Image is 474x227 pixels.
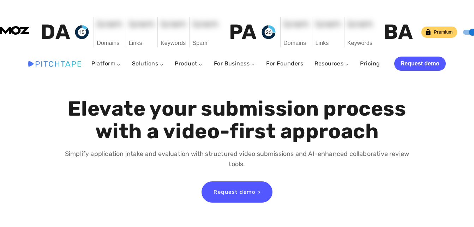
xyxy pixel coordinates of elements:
h1: BA [384,21,413,43]
a: Solutions ⌵ [132,60,163,67]
p: Simplify application intake and evaluation with structured video submissions and AI-enhanced coll... [64,149,410,169]
h1: PA [229,21,257,43]
h2: Number of unique pages linking to a target. Two or more links from the same page on a website are... [315,17,341,31]
a: Request demo > [202,181,272,203]
img: Pitchtape | Video Submission Management Software [28,61,81,67]
p: Links [315,39,341,47]
div: Brand Authority™ is a score (1-100) developed by Moz that measures the total strength of a brand. [384,21,413,43]
a: Platform ⌵ [91,60,121,67]
p: Links [129,39,155,47]
p: Keywords [161,39,186,47]
p: Spam [192,39,218,47]
text: 26 [266,29,271,35]
a: Resources ⌵ [314,60,349,67]
h2: Number of keywords for which this site ranks within the top 50 positions on Google US. [347,17,373,31]
a: For Business ⌵ [214,60,255,67]
p: Keywords [347,39,373,47]
div: Predicts a root domain's ranking potential relative to the domains in our index. [41,21,91,43]
a: Request demo [394,57,446,71]
span: Premium [430,27,457,37]
h2: Number of unique external linking domains. Two or more links from the same website are counted as... [97,17,122,31]
text: 15 [79,29,84,35]
h2: Number of unique external linking domains. Two or more links from the same website are counted as... [283,17,309,31]
h2: Number of unique pages linking to a target. Two or more links from the same page on a website are... [129,17,155,31]
div: Predicts a page's ranking potential in search engines based on an algorithm of link metrics. [229,21,277,43]
p: Domains [97,39,122,47]
h1: DA [41,21,70,43]
p: Domains [283,39,309,47]
a: Product ⌵ [175,60,202,67]
iframe: Chat Widget [439,193,474,227]
a: Pricing [360,58,380,70]
a: For Founders [266,58,303,70]
h1: Elevate your submission process with a video-first approach [64,98,410,143]
h2: Represents the percentage of sites with similar features we've found to be penalized or banned by... [192,17,218,31]
h2: Number of keywords for which this site ranks within the top 50 positions on Google US. [161,17,186,31]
